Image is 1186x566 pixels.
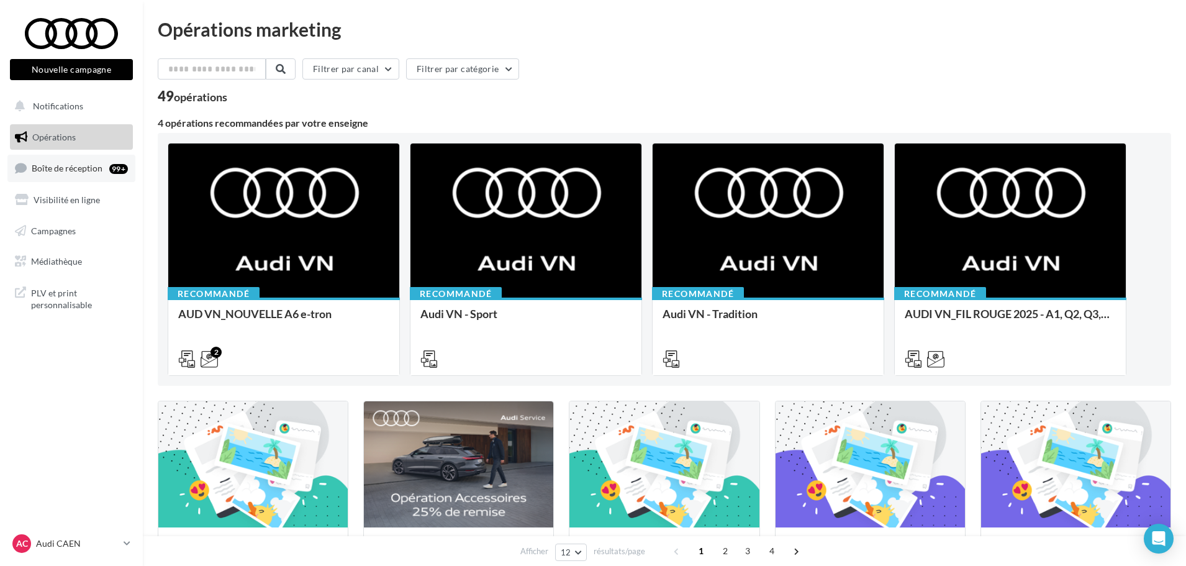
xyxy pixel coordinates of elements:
button: 12 [555,544,587,561]
a: Médiathèque [7,249,135,275]
a: Opérations [7,124,135,150]
div: 99+ [109,164,128,174]
a: AC Audi CAEN [10,532,133,555]
span: PLV et print personnalisable [31,285,128,311]
span: AC [16,537,28,550]
div: Recommandé [894,287,986,301]
p: Audi CAEN [36,537,119,550]
div: 2 [210,347,222,358]
button: Filtrer par canal [302,58,399,80]
div: Audi VN - Tradition [663,308,874,332]
button: Nouvelle campagne [10,59,133,80]
span: 3 [738,541,758,561]
span: 2 [715,541,735,561]
span: résultats/page [594,545,645,557]
button: Notifications [7,93,130,119]
a: Boîte de réception99+ [7,155,135,181]
a: Campagnes [7,218,135,244]
span: 1 [691,541,711,561]
a: Visibilité en ligne [7,187,135,213]
div: AUDI VN_FIL ROUGE 2025 - A1, Q2, Q3, Q5 et Q4 e-tron [905,308,1116,332]
div: Recommandé [652,287,744,301]
span: Notifications [33,101,83,111]
div: Opérations marketing [158,20,1171,39]
div: Recommandé [410,287,502,301]
div: Recommandé [168,287,260,301]
div: 49 [158,89,227,103]
span: 12 [561,547,571,557]
span: 4 [762,541,782,561]
div: 4 opérations recommandées par votre enseigne [158,118,1171,128]
a: PLV et print personnalisable [7,280,135,316]
span: Boîte de réception [32,163,102,173]
span: Visibilité en ligne [34,194,100,205]
span: Afficher [520,545,548,557]
div: Audi VN - Sport [420,308,631,332]
span: Campagnes [31,225,76,235]
span: Médiathèque [31,256,82,267]
button: Filtrer par catégorie [406,58,519,80]
div: opérations [174,91,227,103]
div: AUD VN_NOUVELLE A6 e-tron [178,308,389,332]
div: Open Intercom Messenger [1144,524,1174,554]
span: Opérations [32,132,76,142]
